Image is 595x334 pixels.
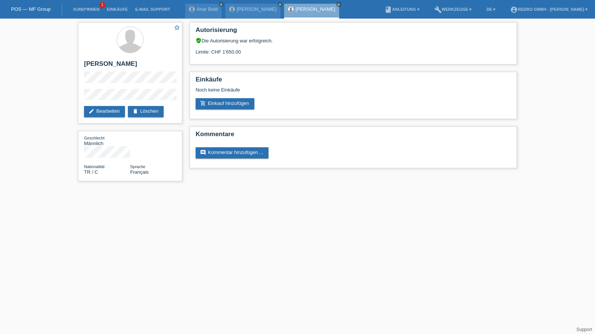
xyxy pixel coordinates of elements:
[196,131,511,142] h2: Kommentare
[510,6,518,13] i: account_circle
[337,3,341,6] i: close
[277,2,283,7] a: close
[576,327,592,332] a: Support
[237,6,277,12] a: [PERSON_NAME]
[103,7,131,12] a: Einkäufe
[132,108,138,114] i: delete
[506,7,591,12] a: account_circleRedro GmbH - [PERSON_NAME] ▾
[196,38,511,44] div: Die Autorisierung war erfolgreich.
[200,150,206,155] i: comment
[196,38,202,44] i: verified_user
[89,108,94,114] i: edit
[483,7,499,12] a: DE ▾
[431,7,476,12] a: buildWerkzeuge ▾
[196,76,511,87] h2: Einkäufe
[99,2,105,8] span: 1
[130,169,149,175] span: Français
[196,87,511,98] div: Noch keine Einkäufe
[174,24,180,32] a: star_border
[381,7,423,12] a: bookAnleitung ▾
[336,2,341,7] a: close
[84,136,104,140] span: Geschlecht
[196,44,511,55] div: Limite: CHF 1'650.00
[197,6,218,12] a: Anar Bold
[196,26,511,38] h2: Autorisierung
[196,147,268,158] a: commentKommentar hinzufügen ...
[84,169,98,175] span: Türkei / C / 20.03.2015
[219,3,223,6] i: close
[132,7,174,12] a: E-Mail Support
[11,6,51,12] a: POS — MF Group
[84,164,104,169] span: Nationalität
[70,7,103,12] a: Kund*innen
[128,106,164,117] a: deleteLöschen
[296,6,335,12] a: [PERSON_NAME]
[84,60,176,71] h2: [PERSON_NAME]
[174,24,180,31] i: star_border
[130,164,145,169] span: Sprache
[200,100,206,106] i: add_shopping_cart
[434,6,442,13] i: build
[219,2,224,7] a: close
[196,98,254,109] a: add_shopping_cartEinkauf hinzufügen
[385,6,392,13] i: book
[84,106,125,117] a: editBearbeiten
[84,135,130,146] div: Männlich
[278,3,282,6] i: close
